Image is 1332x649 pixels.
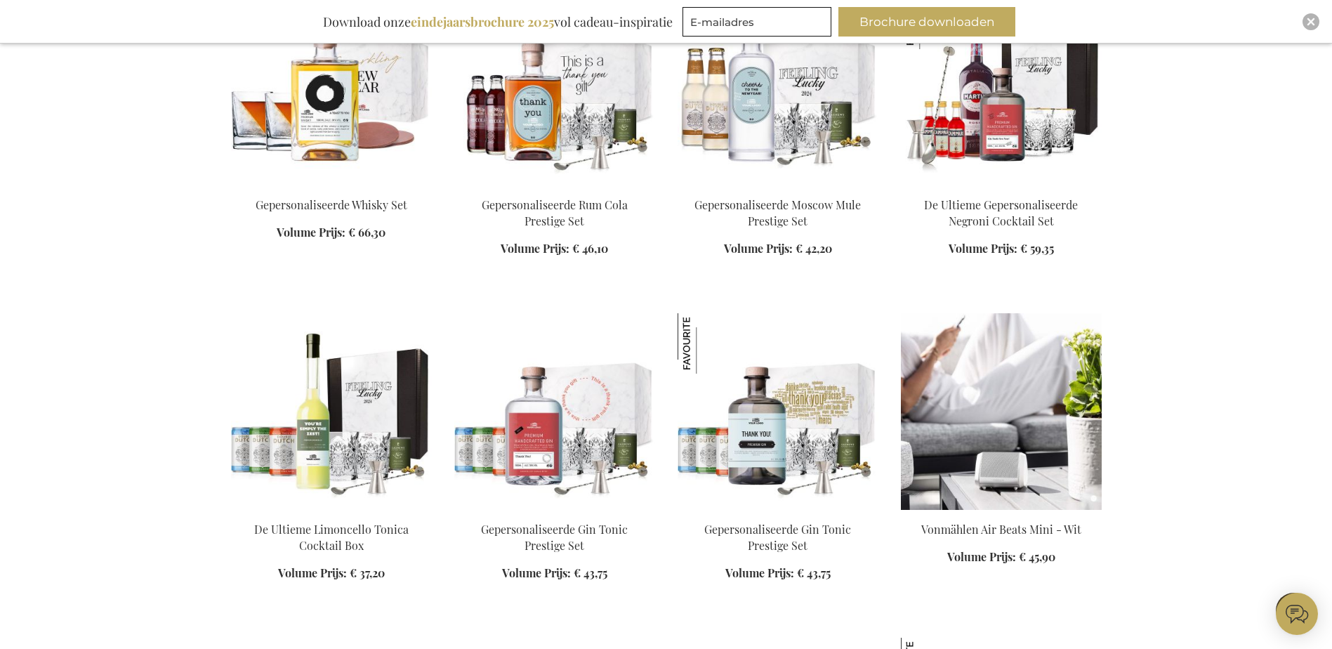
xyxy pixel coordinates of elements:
a: Volume Prijs: € 59,35 [949,241,1054,257]
a: Gepersonaliseerde Whisky Set [256,197,407,212]
a: Personalised Rum Cola Prestige Set [454,180,655,193]
a: Volume Prijs: € 43,75 [725,565,831,582]
span: € 59,35 [1020,241,1054,256]
span: € 37,20 [350,565,385,580]
span: Volume Prijs: [949,241,1017,256]
a: Gepersonaliseerde Moscow Mule Prestige Set [694,197,861,228]
a: Volume Prijs: € 66,30 [277,225,385,241]
a: Gepersonaliseerde Rum Cola Prestige Set [482,197,628,228]
a: Personalised Gin Tonic Prestige Set Gepersonaliseerde Gin Tonic Prestige Set [678,504,878,518]
img: Close [1307,18,1315,26]
span: Volume Prijs: [278,565,347,580]
a: Ultimate Limoncello Tonica Cocktail Box [231,504,432,518]
span: € 43,75 [797,565,831,580]
span: € 43,75 [574,565,607,580]
button: Brochure downloaden [838,7,1015,37]
div: Download onze vol cadeau-inspiratie [317,7,679,37]
div: Close [1303,13,1319,30]
input: E-mailadres [683,7,831,37]
a: The Ultimate Personalized Negroni Cocktail Set De Ultieme Gepersonaliseerde Negroni Cocktail Set [901,180,1102,193]
span: Volume Prijs: [277,225,345,240]
a: Gepersonaliseerde Gin Tonic Prestige Set [704,522,851,553]
a: De Ultieme Gepersonaliseerde Negroni Cocktail Set [924,197,1078,228]
span: Volume Prijs: [725,565,794,580]
a: De Ultieme Limoncello Tonica Cocktail Box [254,522,409,553]
img: Personalised Gin Tonic Prestige Set [678,313,878,510]
span: € 46,10 [572,241,608,256]
a: Personalised Whisky Set [231,180,432,193]
a: Volume Prijs: € 43,75 [502,565,607,582]
img: Ultimate Limoncello Tonica Cocktail Box [231,313,432,510]
span: Volume Prijs: [724,241,793,256]
iframe: belco-activator-frame [1276,593,1318,635]
a: Personalised Gin Tonic Prestige Set [454,504,655,518]
a: Volume Prijs: € 42,20 [724,241,832,257]
img: Gepersonaliseerde Gin Tonic Prestige Set [678,313,738,374]
b: eindejaarsbrochure 2025 [411,13,554,30]
form: marketing offers and promotions [683,7,836,41]
span: Volume Prijs: [502,565,571,580]
a: Volume Prijs: € 46,10 [501,241,608,257]
a: Gepersonaliseerde Moscow Mule Prestige Set [678,180,878,193]
img: Personalised Gin Tonic Prestige Set [454,313,655,510]
a: Gepersonaliseerde Gin Tonic Prestige Set [481,522,628,553]
a: Volume Prijs: € 37,20 [278,565,385,582]
span: € 66,30 [348,225,385,240]
span: Volume Prijs: [501,241,569,256]
span: € 42,20 [796,241,832,256]
img: Vonmählen Air Beats Mini - Wit [901,313,1102,510]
